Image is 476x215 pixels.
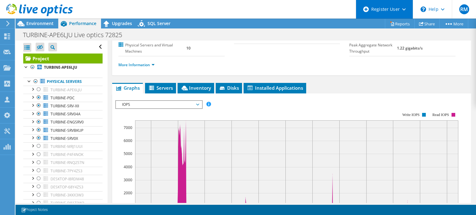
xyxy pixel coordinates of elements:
span: TURBINE-P4F4NOK [51,152,83,157]
span: TURBINE-RNQ257N [51,160,84,165]
a: DESKTOP-68Y4ZS3 [23,183,103,191]
a: TURBINE-SRV0X [23,134,103,142]
span: TURBINE-SRV04A [51,111,81,117]
span: TURBINE-MRJ1UUI [51,144,82,149]
a: TURBINE-3KKX3W3 [23,191,103,199]
text: 5000 [124,151,132,156]
text: 6000 [124,138,132,143]
span: Upgrades [112,20,132,26]
a: TURBINE-7PY4ZS3 [23,167,103,175]
span: Servers [148,85,173,91]
span: TURBINE-SRV0X [51,136,78,141]
span: Performance [69,20,96,26]
span: TURBINE-7PY4ZS3 [51,168,82,174]
span: Inventory [181,85,211,91]
a: Project Notes [17,206,52,214]
a: Project [23,54,103,63]
span: IOPS [119,101,199,108]
text: 7000 [124,125,132,130]
span: TURBINE-APE6LJU [51,87,82,92]
text: 3000 [124,177,132,183]
span: Installed Applications [247,85,303,91]
span: Disks [219,85,239,91]
text: 4000 [124,164,132,170]
span: DESKTOP-I8RDM48 [51,176,84,182]
a: TURBINE-D81Z3W3 [23,199,103,207]
span: TURBINE-PDC [51,95,75,101]
a: TURBINE-MRJ1UUI [23,142,103,150]
text: Read IOPS [433,113,449,117]
span: DESKTOP-68Y4ZS3 [51,184,83,190]
a: Reports [385,19,415,28]
a: DESKTOP-I8RDM48 [23,175,103,183]
b: 10 [186,45,191,51]
a: TURBINE-PDC [23,94,103,102]
a: TURBINE-ENGSRV0 [23,118,103,126]
span: TURBINE-D81Z3W3 [51,200,84,206]
span: RM [459,4,469,14]
a: TURBINE-APE6LJU [23,63,103,71]
span: TURBINE-3KKX3W3 [51,192,84,198]
a: TURBINE-SRVBKUP [23,126,103,134]
a: Share [414,19,440,28]
a: Physical Servers [23,78,103,86]
span: TURBINE-SRVBKUP [51,128,83,133]
a: TURBINE-APE6LJU [23,86,103,94]
text: Write IOPS [402,113,420,117]
span: TURBINE-SRV-XII [51,103,79,109]
svg: \n [421,6,426,12]
b: TURBINE-APE6LJU [44,65,77,70]
span: Environment [26,20,54,26]
label: Physical Servers and Virtual Machines [118,42,186,54]
a: TURBINE-SRV-XII [23,102,103,110]
span: Graphs [115,85,140,91]
text: 2000 [124,190,132,196]
a: TURBINE-SRV04A [23,110,103,118]
b: 1.22 gigabits/s [397,45,423,51]
span: TURBINE-ENGSRV0 [51,119,84,125]
a: TURBINE-P4F4NOK [23,151,103,159]
h1: TURBINE-APE6LJU Live optics 72825 [20,32,132,38]
label: Peak Aggregate Network Throughput [349,42,397,54]
a: TURBINE-RNQ257N [23,159,103,167]
a: More [439,19,468,28]
b: 0 GiB [312,36,322,41]
span: SQL Server [148,20,170,26]
a: More Information [118,62,155,67]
